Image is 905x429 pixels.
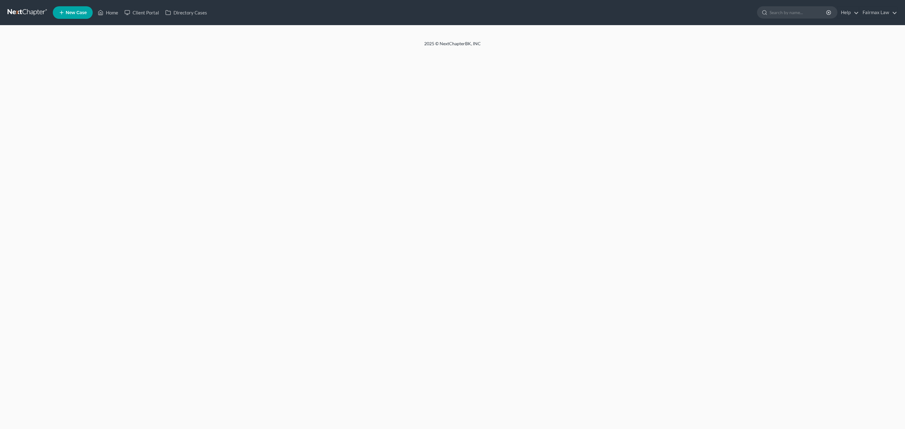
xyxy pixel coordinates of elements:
a: Help [838,7,859,18]
a: Fairmax Law [859,7,897,18]
span: New Case [66,10,87,15]
a: Home [95,7,121,18]
div: 2025 © NextChapterBK, INC [273,41,632,52]
a: Directory Cases [162,7,210,18]
input: Search by name... [770,7,827,18]
a: Client Portal [121,7,162,18]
